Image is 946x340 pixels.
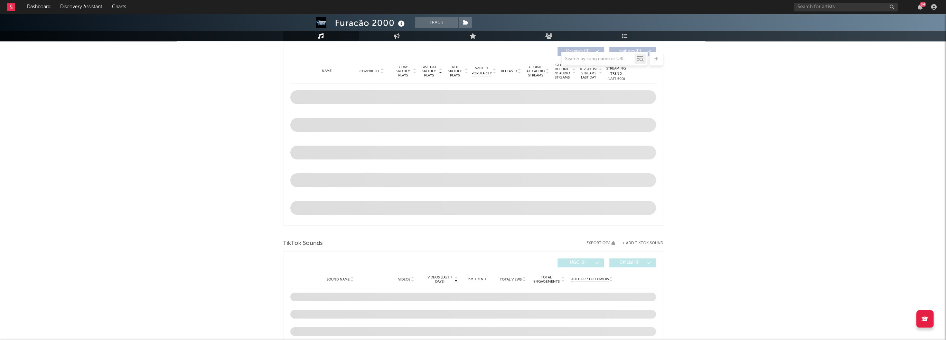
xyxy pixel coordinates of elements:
[562,56,635,62] input: Search by song name or URL
[614,261,646,265] span: Official ( 0 )
[615,241,663,245] button: + Add TikTok Sound
[558,47,604,56] button: Originals(0)
[461,277,493,282] div: 6M Trend
[794,3,898,11] input: Search for artists
[622,241,663,245] button: + Add TikTok Sound
[471,66,492,76] span: Spotify Popularity
[335,17,406,29] div: Furacão 2000
[606,61,627,82] div: Global Streaming Trend (Last 60D)
[526,65,545,77] span: Global ATD Audio Streams
[562,49,594,53] span: Originals ( 0 )
[558,258,604,267] button: UGC(0)
[327,277,350,282] span: Sound Name
[394,65,412,77] span: 7 Day Spotify Plays
[553,63,572,80] span: Global Rolling 7D Audio Streams
[359,69,380,73] span: Copyright
[609,258,656,267] button: Official(0)
[579,63,598,80] span: Estimated % Playlist Streams Last Day
[562,261,594,265] span: UGC ( 0 )
[920,2,926,7] div: 34
[571,277,609,282] span: Author / Followers
[398,277,410,282] span: Videos
[587,241,615,245] button: Export CSV
[501,69,517,73] span: Released
[415,17,458,28] button: Track
[304,68,349,74] div: Name
[532,275,560,284] span: Total Engagements
[283,239,323,248] span: TikTok Sounds
[614,49,646,53] span: Features ( 0 )
[609,47,656,56] button: Features(0)
[918,4,922,10] button: 34
[500,277,522,282] span: Total Views
[446,65,464,77] span: ATD Spotify Plays
[420,65,438,77] span: Last Day Spotify Plays
[425,275,453,284] span: Videos (last 7 days)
